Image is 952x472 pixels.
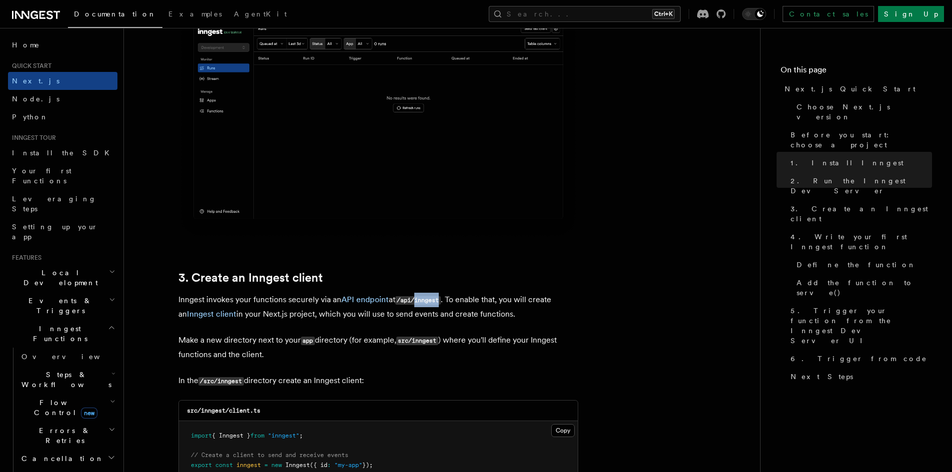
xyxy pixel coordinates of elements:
a: 4. Write your first Inngest function [787,228,932,256]
span: 3. Create an Inngest client [791,204,932,224]
span: ; [299,432,303,439]
code: src/inngest/client.ts [187,407,260,414]
a: Next.js [8,72,117,90]
span: Setting up your app [12,223,98,241]
a: AgentKit [228,3,293,27]
span: Next.js Quick Start [785,84,916,94]
a: Next Steps [787,368,932,386]
span: Node.js [12,95,59,103]
button: Search...Ctrl+K [489,6,681,22]
span: Events & Triggers [8,296,109,316]
code: /src/inngest [198,377,244,386]
button: Local Development [8,264,117,292]
h4: On this page [781,64,932,80]
span: { Inngest } [212,432,250,439]
button: Copy [551,424,575,437]
a: Inngest client [187,309,236,319]
p: In the directory create an Inngest client: [178,374,578,388]
span: // Create a client to send and receive events [191,452,348,459]
button: Inngest Functions [8,320,117,348]
span: Examples [168,10,222,18]
span: const [215,462,233,469]
span: AgentKit [234,10,287,18]
code: app [301,337,315,345]
span: Overview [21,353,124,361]
span: Define the function [797,260,916,270]
a: Install the SDK [8,144,117,162]
a: Setting up your app [8,218,117,246]
span: Features [8,254,41,262]
span: }); [362,462,373,469]
a: Python [8,108,117,126]
span: : [327,462,331,469]
a: 2. Run the Inngest Dev Server [787,172,932,200]
span: from [250,432,264,439]
a: Documentation [68,3,162,28]
a: 3. Create an Inngest client [178,271,323,285]
button: Cancellation [17,450,117,468]
a: 3. Create an Inngest client [787,200,932,228]
a: API endpoint [341,295,389,304]
button: Toggle dark mode [742,8,766,20]
span: 5. Trigger your function from the Inngest Dev Server UI [791,306,932,346]
p: Make a new directory next to your directory (for example, ) where you'll define your Inngest func... [178,333,578,362]
button: Errors & Retries [17,422,117,450]
a: Define the function [793,256,932,274]
span: Quick start [8,62,51,70]
a: Leveraging Steps [8,190,117,218]
span: Choose Next.js version [797,102,932,122]
span: new [271,462,282,469]
span: "inngest" [268,432,299,439]
span: 6. Trigger from code [791,354,927,364]
span: 4. Write your first Inngest function [791,232,932,252]
code: /api/inngest [395,296,441,305]
a: Next.js Quick Start [781,80,932,98]
span: Cancellation [17,454,104,464]
span: Flow Control [17,398,110,418]
kbd: Ctrl+K [652,9,675,19]
span: export [191,462,212,469]
a: Before you start: choose a project [787,126,932,154]
span: Your first Functions [12,167,71,185]
code: src/inngest [396,337,438,345]
span: new [81,408,97,419]
a: 6. Trigger from code [787,350,932,368]
span: Inngest [285,462,310,469]
span: import [191,432,212,439]
span: Next.js [12,77,59,85]
span: 1. Install Inngest [791,158,904,168]
span: Install the SDK [12,149,115,157]
button: Steps & Workflows [17,366,117,394]
a: 1. Install Inngest [787,154,932,172]
a: 5. Trigger your function from the Inngest Dev Server UI [787,302,932,350]
a: Node.js [8,90,117,108]
span: 2. Run the Inngest Dev Server [791,176,932,196]
a: Overview [17,348,117,366]
span: = [264,462,268,469]
span: Local Development [8,268,109,288]
span: Steps & Workflows [17,370,111,390]
span: Add the function to serve() [797,278,932,298]
p: Inngest invokes your functions securely via an at . To enable that, you will create an in your Ne... [178,293,578,321]
a: Contact sales [783,6,874,22]
a: Choose Next.js version [793,98,932,126]
span: Leveraging Steps [12,195,96,213]
a: Your first Functions [8,162,117,190]
button: Flow Controlnew [17,394,117,422]
span: Inngest Functions [8,324,108,344]
span: ({ id [310,462,327,469]
a: Sign Up [878,6,944,22]
a: Examples [162,3,228,27]
span: Documentation [74,10,156,18]
span: "my-app" [334,462,362,469]
span: Inngest tour [8,134,56,142]
span: Python [12,113,48,121]
span: Before you start: choose a project [791,130,932,150]
span: Errors & Retries [17,426,108,446]
button: Events & Triggers [8,292,117,320]
a: Home [8,36,117,54]
span: Next Steps [791,372,853,382]
a: Add the function to serve() [793,274,932,302]
span: inngest [236,462,261,469]
span: Home [12,40,40,50]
